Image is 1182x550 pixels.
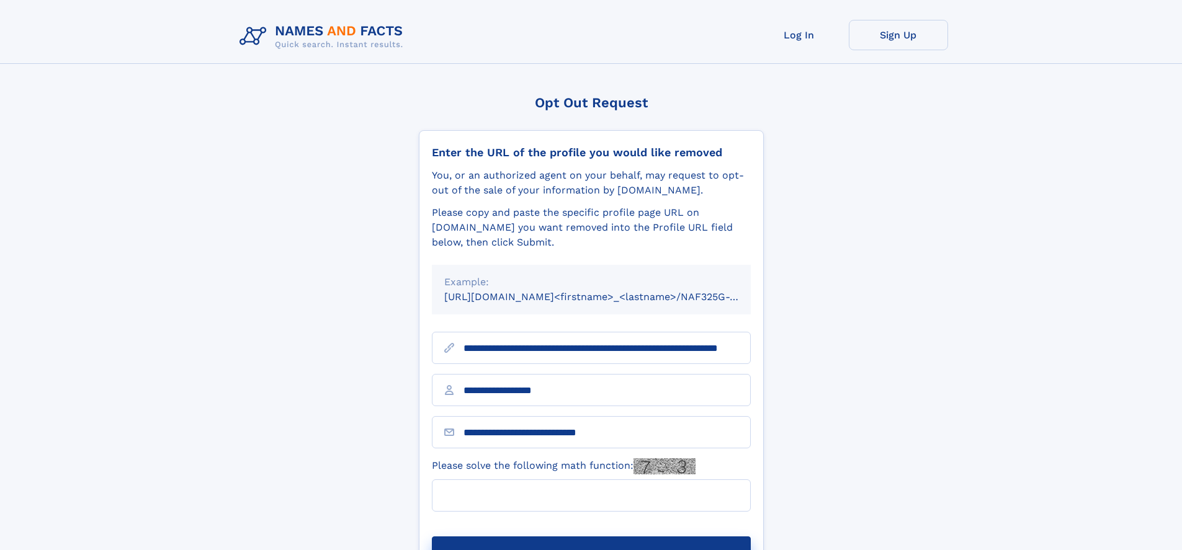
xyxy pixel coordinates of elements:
[849,20,948,50] a: Sign Up
[432,205,751,250] div: Please copy and paste the specific profile page URL on [DOMAIN_NAME] you want removed into the Pr...
[432,168,751,198] div: You, or an authorized agent on your behalf, may request to opt-out of the sale of your informatio...
[235,20,413,53] img: Logo Names and Facts
[444,291,774,303] small: [URL][DOMAIN_NAME]<firstname>_<lastname>/NAF325G-xxxxxxxx
[419,95,764,110] div: Opt Out Request
[750,20,849,50] a: Log In
[432,146,751,159] div: Enter the URL of the profile you would like removed
[432,458,696,474] label: Please solve the following math function:
[444,275,738,290] div: Example:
